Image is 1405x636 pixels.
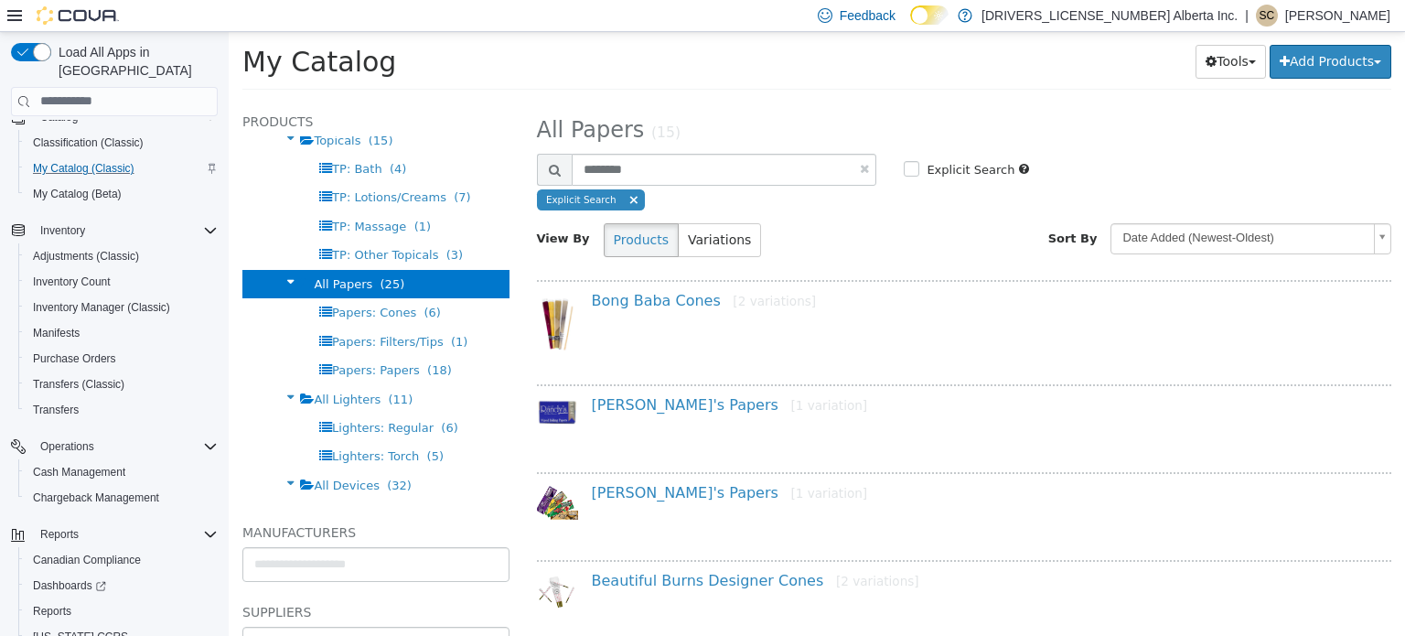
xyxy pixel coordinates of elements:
a: [PERSON_NAME]'s Papers[1 variation] [363,364,639,382]
small: [2 variations] [607,542,691,556]
button: My Catalog (Beta) [18,181,225,207]
span: Operations [33,436,218,458]
span: Adjustments (Classic) [33,249,139,264]
span: Manifests [33,326,80,340]
a: Adjustments (Classic) [26,245,146,267]
span: (18) [198,331,223,345]
button: Cash Management [18,459,225,485]
span: Inventory Count [26,271,218,293]
p: [PERSON_NAME] [1285,5,1390,27]
span: Inventory [33,220,218,242]
span: (3) [218,216,234,230]
label: Explicit Search [693,129,786,147]
button: Inventory [33,220,92,242]
a: Beautiful Burns Designer Cones[2 variations] [363,540,691,557]
span: (7) [225,158,241,172]
span: (25) [152,245,177,259]
button: Manifests [18,320,225,346]
span: Manifests [26,322,218,344]
span: All Lighters [85,361,152,374]
a: Classification (Classic) [26,132,151,154]
span: SC [1260,5,1275,27]
span: Sort By [820,199,869,213]
span: Cash Management [33,465,125,480]
span: Inventory Manager (Classic) [33,300,170,315]
p: [DRIVERS_LICENSE_NUMBER] Alberta Inc. [981,5,1238,27]
span: (11) [160,361,185,374]
button: Reports [33,523,86,545]
span: All Papers [308,85,416,111]
button: Adjustments (Classic) [18,243,225,269]
span: Dashboards [33,578,106,593]
span: Canadian Compliance [33,553,141,567]
button: Inventory Manager (Classic) [18,295,225,320]
span: TP: Other Topicals [103,216,209,230]
span: Papers: Papers [103,331,191,345]
span: Classification (Classic) [26,132,218,154]
span: Date Added (Newest-Oldest) [883,192,1138,221]
p: | [1245,5,1249,27]
span: TP: Massage [103,188,177,201]
span: Transfers (Classic) [26,373,218,395]
a: My Catalog (Beta) [26,183,129,205]
button: Reports [18,598,225,624]
span: My Catalog (Beta) [33,187,122,201]
span: Chargeback Management [33,490,159,505]
span: Canadian Compliance [26,549,218,571]
span: Purchase Orders [26,348,218,370]
span: My Catalog (Beta) [26,183,218,205]
div: Shelley Crossman [1256,5,1278,27]
span: All Papers [85,245,144,259]
img: Cova [37,6,119,25]
button: Inventory Count [18,269,225,295]
span: Operations [40,439,94,454]
a: My Catalog (Classic) [26,157,142,179]
img: 150 [308,541,349,578]
a: Transfers (Classic) [26,373,132,395]
span: Topicals [85,102,132,115]
button: Purchase Orders [18,346,225,372]
a: Transfers [26,399,86,421]
a: Chargeback Management [26,487,166,509]
span: Inventory Count [33,275,111,289]
a: Dashboards [26,575,113,597]
span: Reports [33,523,218,545]
button: Inventory [4,218,225,243]
span: All Devices [85,447,150,460]
small: [2 variations] [504,262,587,276]
span: Reports [26,600,218,622]
span: Inventory Manager (Classic) [26,296,218,318]
a: Dashboards [18,573,225,598]
span: Reports [40,527,79,542]
a: Canadian Compliance [26,549,148,571]
a: Inventory Manager (Classic) [26,296,177,318]
span: Reports [33,604,71,619]
button: Classification (Classic) [18,130,225,156]
a: Date Added (Newest-Oldest) [882,191,1163,222]
button: Operations [4,434,225,459]
span: Adjustments (Classic) [26,245,218,267]
a: [PERSON_NAME]'s Papers[1 variation] [363,452,639,469]
button: Canadian Compliance [18,547,225,573]
span: TP: Bath [103,130,154,144]
span: Papers: Cones [103,274,188,287]
a: Bong Baba Cones[2 variations] [363,260,588,277]
span: Explicit Search [317,162,388,173]
button: My Catalog (Classic) [18,156,225,181]
span: View By [308,199,361,213]
a: Inventory Count [26,271,118,293]
span: (15) [140,102,165,115]
button: Reports [4,522,225,547]
button: Products [375,191,450,225]
span: Chargeback Management [26,487,218,509]
span: My Catalog (Classic) [26,157,218,179]
span: Dark Mode [910,25,911,26]
small: [1 variation] [562,366,638,381]
span: Dashboards [26,575,218,597]
a: Cash Management [26,461,133,483]
span: My Catalog [14,14,167,46]
button: Chargeback Management [18,485,225,511]
h5: Products [14,79,281,101]
h5: Manufacturers [14,490,281,512]
span: (6) [212,389,229,403]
